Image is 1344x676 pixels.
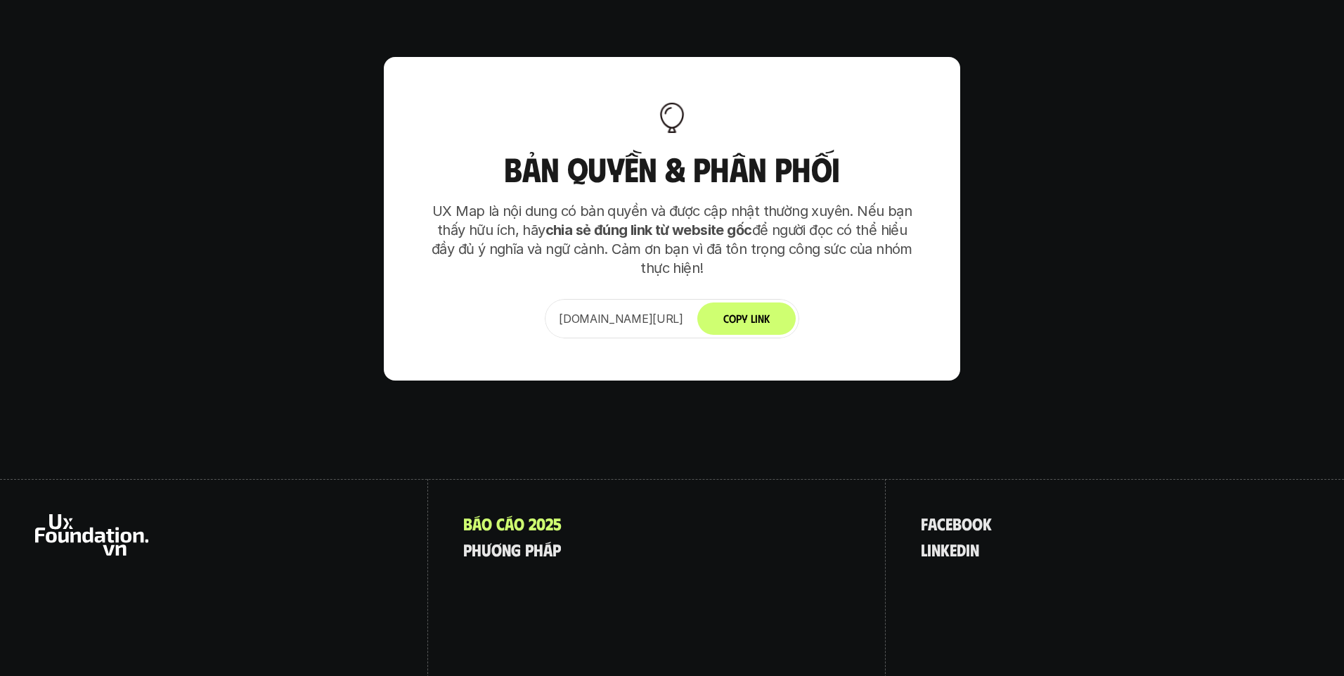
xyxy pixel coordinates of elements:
span: i [927,540,931,559]
span: a [928,514,937,532]
a: linkedin [921,540,979,559]
span: b [952,514,962,532]
strong: chia sẻ đúng link từ website gốc [545,222,752,238]
span: n [931,540,941,559]
button: Copy Link [697,302,796,335]
span: 2 [545,514,553,532]
span: l [921,540,927,559]
span: e [945,514,952,532]
span: o [972,514,983,532]
span: o [962,514,972,532]
span: ư [482,540,491,559]
h3: Bản quyền & Phân phối [426,151,918,188]
a: phươngpháp [463,540,561,559]
span: á [472,514,482,532]
span: h [534,540,543,559]
span: k [983,514,992,532]
span: g [511,540,521,559]
span: o [482,514,492,532]
span: f [921,514,928,532]
a: facebook [921,514,992,532]
span: h [472,540,482,559]
span: d [957,540,966,559]
span: á [543,540,553,559]
span: p [525,540,534,559]
span: c [937,514,945,532]
span: B [463,514,472,532]
span: o [514,514,524,532]
span: n [970,540,979,559]
span: 2 [529,514,536,532]
span: k [941,540,950,559]
span: ơ [491,540,502,559]
span: 0 [536,514,545,532]
span: n [502,540,511,559]
span: p [553,540,561,559]
span: p [463,540,472,559]
p: [DOMAIN_NAME][URL] [559,310,683,327]
span: i [966,540,970,559]
a: Báocáo2025 [463,514,562,532]
p: UX Map là nội dung có bản quyền và được cập nhật thường xuyên. Nếu bạn thấy hữu ích, hãy để người... [426,202,918,278]
span: á [505,514,514,532]
span: 5 [553,514,562,532]
span: e [950,540,957,559]
span: c [496,514,505,532]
